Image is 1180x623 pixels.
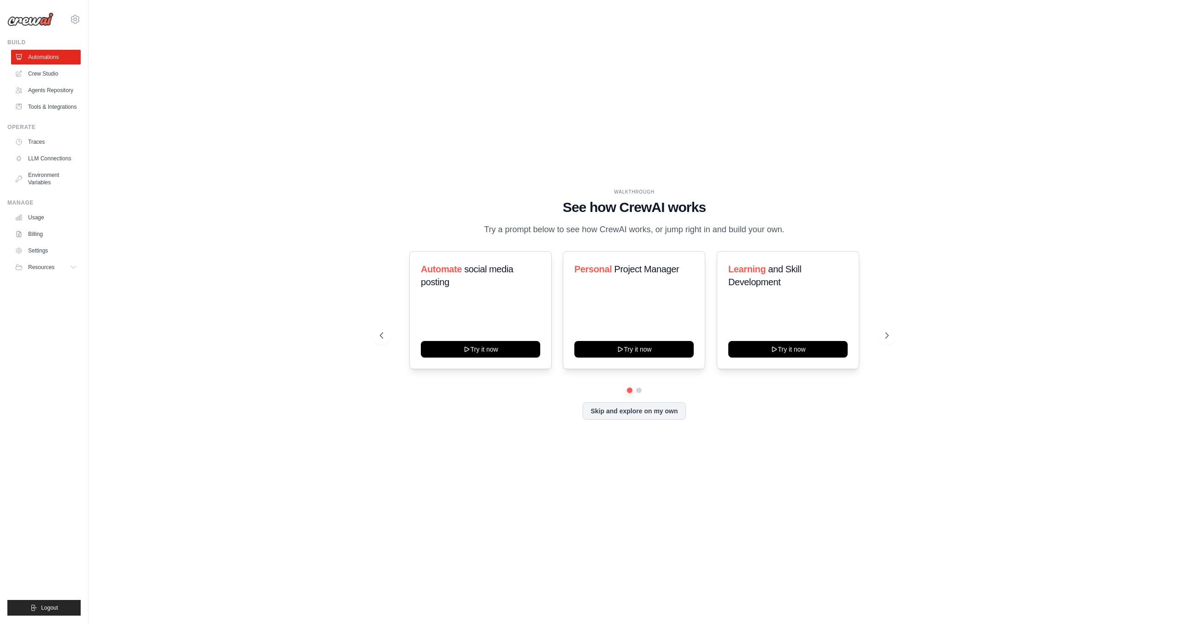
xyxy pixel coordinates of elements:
span: Project Manager [614,264,679,274]
span: Personal [574,264,612,274]
img: Logo [7,12,53,26]
a: Usage [11,210,81,225]
span: Automate [421,264,462,274]
button: Try it now [421,341,540,358]
span: Resources [28,264,54,271]
div: Build [7,39,81,46]
a: LLM Connections [11,151,81,166]
div: WALKTHROUGH [380,188,889,195]
a: Automations [11,50,81,65]
span: Learning [728,264,766,274]
span: social media posting [421,264,513,287]
a: Traces [11,135,81,149]
a: Environment Variables [11,168,81,190]
button: Resources [11,260,81,275]
a: Crew Studio [11,66,81,81]
button: Logout [7,600,81,616]
a: Settings [11,243,81,258]
span: Logout [41,604,58,611]
a: Agents Repository [11,83,81,98]
div: Manage [7,199,81,206]
span: and Skill Development [728,264,801,287]
button: Try it now [728,341,848,358]
p: Try a prompt below to see how CrewAI works, or jump right in and build your own. [479,223,789,236]
button: Skip and explore on my own [583,402,685,420]
h1: See how CrewAI works [380,199,889,216]
a: Tools & Integrations [11,100,81,114]
div: Operate [7,123,81,131]
a: Billing [11,227,81,241]
button: Try it now [574,341,694,358]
